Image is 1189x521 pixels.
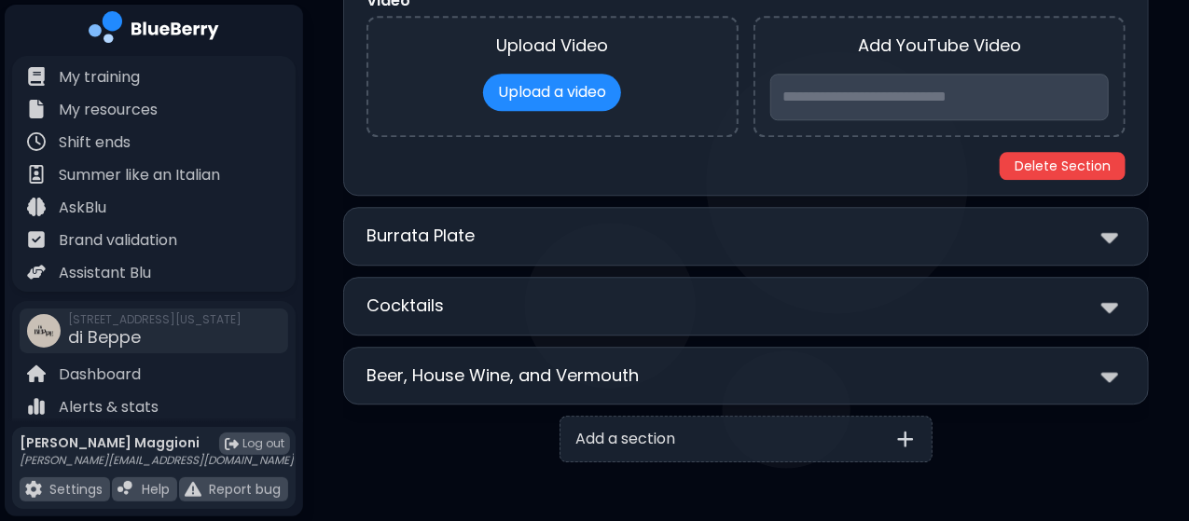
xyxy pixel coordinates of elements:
[27,100,46,118] img: file icon
[59,229,177,252] p: Brand validation
[27,397,46,416] img: file icon
[49,481,103,498] p: Settings
[68,312,242,327] span: [STREET_ADDRESS][US_STATE]
[770,33,1109,59] h3: Add YouTube Video
[366,223,475,249] p: Burrata Plate
[59,66,140,89] p: My training
[1000,152,1126,180] button: Delete Section
[209,481,281,498] p: Report bug
[225,437,239,451] img: logout
[27,230,46,249] img: file icon
[142,481,170,498] p: Help
[1101,293,1118,320] img: down chevron
[366,363,639,389] p: Beer, House Wine, and Vermouth
[27,314,61,348] img: company thumbnail
[1101,223,1118,250] img: down chevron
[59,197,106,219] p: AskBlu
[68,325,141,349] span: di Beppe
[59,99,158,121] p: My resources
[27,132,46,151] img: file icon
[242,436,284,451] span: Log out
[25,481,42,498] img: file icon
[59,396,159,418] p: Alerts & stats
[27,263,46,281] img: file icon
[20,453,294,468] p: [PERSON_NAME][EMAIL_ADDRESS][DOMAIN_NAME]
[27,198,46,216] img: file icon
[20,434,294,451] p: [PERSON_NAME] Maggioni
[27,165,46,184] img: file icon
[27,67,46,86] img: file icon
[1101,363,1118,390] img: down chevron
[366,293,444,319] p: Cocktails
[575,428,675,450] p: Add a section
[118,481,134,498] img: file icon
[59,262,151,284] p: Assistant Blu
[59,363,141,386] p: Dashboard
[59,131,131,154] p: Shift ends
[89,11,219,49] img: company logo
[483,74,621,111] label: Upload a video
[59,164,220,186] p: Summer like an Italian
[383,33,722,59] h3: Upload Video
[27,364,46,383] img: file icon
[185,481,201,498] img: file icon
